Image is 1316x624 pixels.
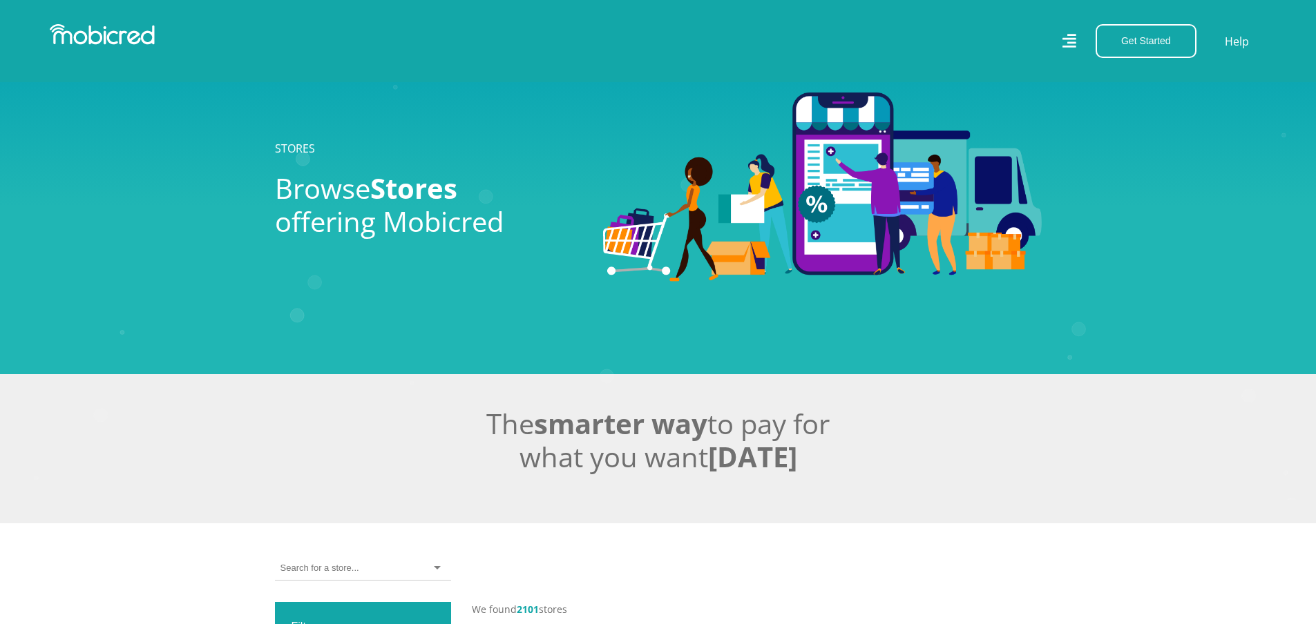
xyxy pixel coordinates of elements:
[280,562,359,574] input: Search for a store...
[50,24,155,45] img: Mobicred
[1224,32,1250,50] a: Help
[472,602,1042,616] p: We found stores
[275,141,315,156] a: STORES
[370,169,457,207] span: Stores
[1096,24,1196,58] button: Get Started
[517,603,539,616] span: 2101
[603,92,1042,282] img: Stores
[275,172,582,238] h2: Browse offering Mobicred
